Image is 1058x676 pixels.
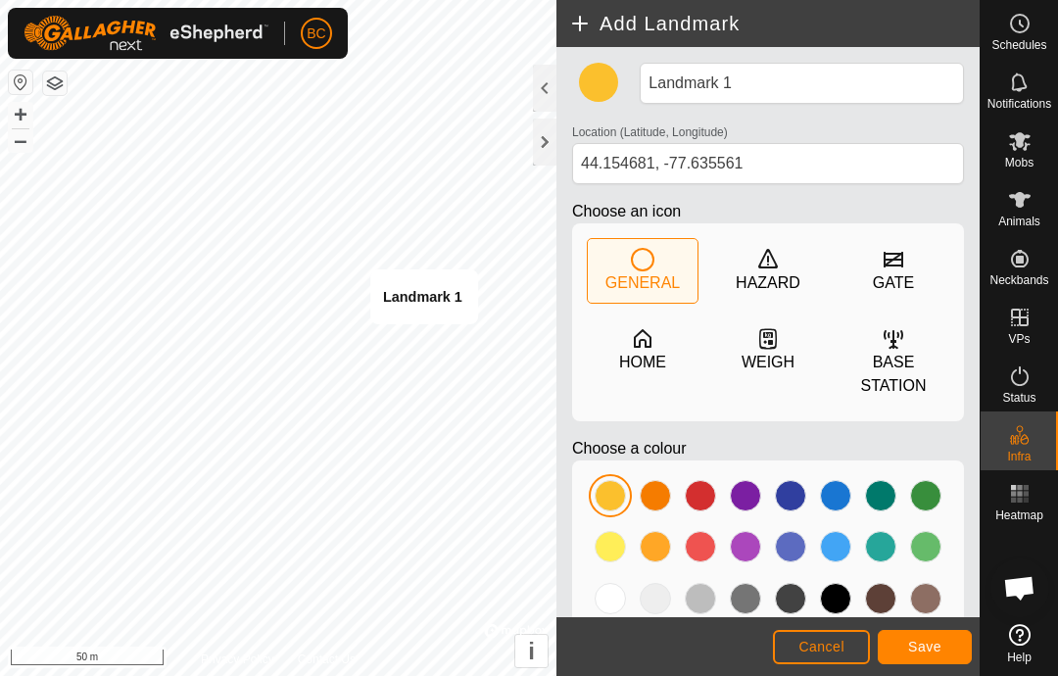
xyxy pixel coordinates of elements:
div: GATE [873,271,914,295]
h2: Add Landmark [568,12,980,35]
span: VPs [1008,333,1030,345]
span: Heatmap [995,509,1043,521]
span: Notifications [987,98,1051,110]
div: BASE STATION [839,351,948,398]
span: Help [1007,652,1032,663]
button: i [515,635,548,667]
label: Location (Latitude, Longitude) [572,123,728,141]
span: BC [307,24,325,44]
div: Open chat [990,558,1049,617]
button: Map Layers [43,72,67,95]
div: GENERAL [605,271,680,295]
button: Cancel [773,630,870,664]
img: Gallagher Logo [24,16,268,51]
button: + [9,103,32,126]
span: Animals [998,216,1040,227]
div: Landmark 1 [383,285,462,309]
span: Mobs [1005,157,1034,169]
span: Cancel [798,639,844,654]
div: WEIGH [742,351,794,374]
span: Save [908,639,941,654]
p: Choose a colour [572,437,964,460]
span: Status [1002,392,1035,404]
button: – [9,128,32,152]
a: Privacy Policy [201,651,274,668]
button: Save [878,630,972,664]
p: Choose an icon [572,200,964,223]
a: Contact Us [298,651,356,668]
a: Help [981,616,1058,671]
span: Schedules [991,39,1046,51]
span: Infra [1007,451,1031,462]
div: HAZARD [736,271,800,295]
button: Reset Map [9,71,32,94]
span: i [528,638,535,664]
div: HOME [619,351,666,374]
span: Neckbands [989,274,1048,286]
